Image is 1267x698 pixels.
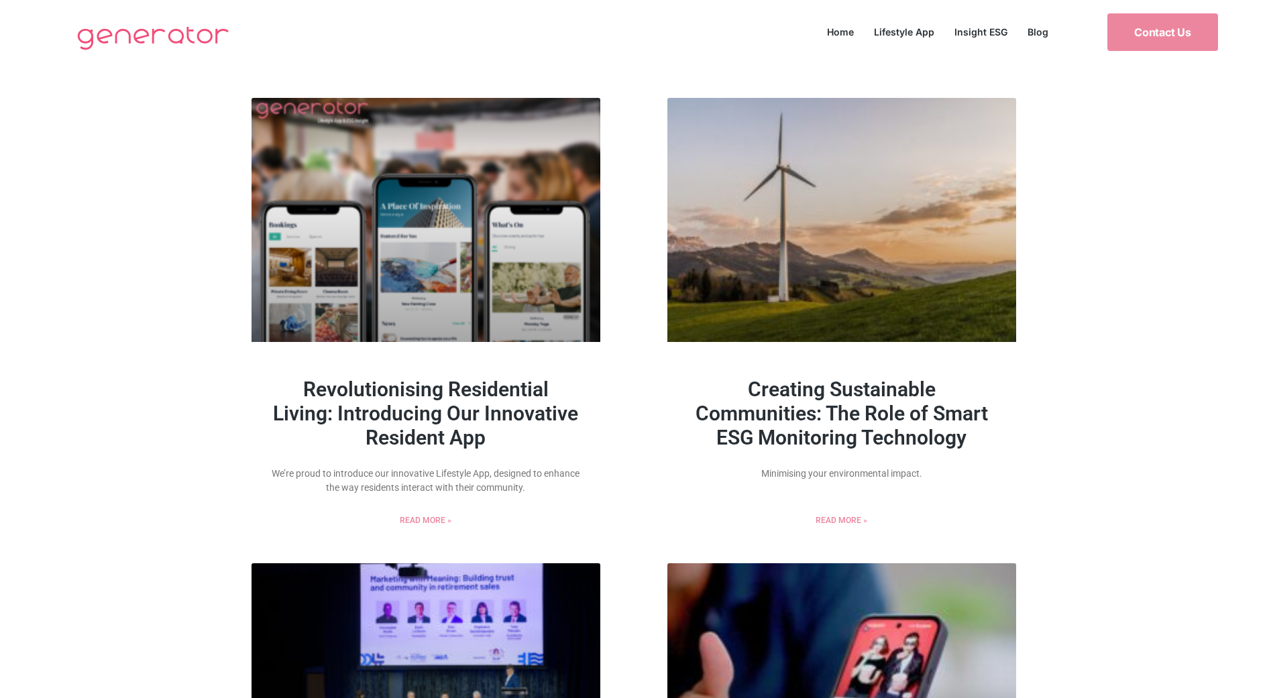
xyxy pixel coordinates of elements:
a: Creating Sustainable Communities: The Role of Smart ESG Monitoring Technology [696,377,988,449]
a: Insight ESG [944,23,1017,41]
a: Home [817,23,864,41]
a: Lifestyle App [864,23,944,41]
nav: Menu [817,23,1058,41]
a: Read more about Revolutionising Residential Living: Introducing Our Innovative Resident App [400,514,451,526]
p: Minimising your environmental impact. [687,467,996,481]
a: Read more about Creating Sustainable Communities: The Role of Smart ESG Monitoring Technology [816,514,867,526]
a: Contact Us [1107,13,1218,51]
a: Blog [1017,23,1058,41]
p: We’re proud to introduce our innovative Lifestyle App, designed to enhance the way residents inte... [272,467,580,495]
span: Contact Us [1134,27,1191,38]
a: Revolutionising Residential Living: Introducing Our Innovative Resident App [273,377,578,449]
